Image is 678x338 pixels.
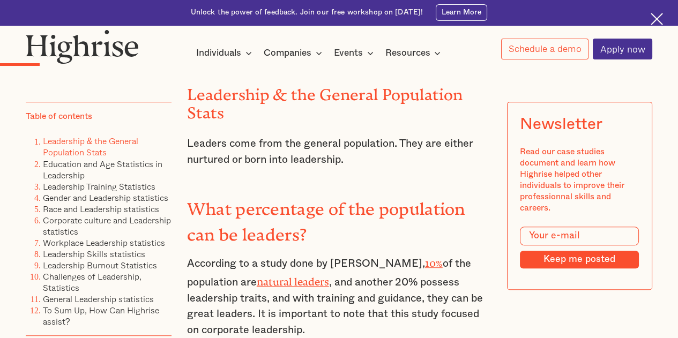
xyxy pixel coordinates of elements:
div: Companies [264,47,311,59]
a: Leadership Burnout Statistics [43,258,157,271]
div: Events [334,47,363,59]
strong: What percentage of the population can be leaders? [187,199,466,236]
a: To Sum Up, How Can Highrise assist? [43,303,159,327]
a: natural leaders [257,276,329,282]
a: General Leadership statistics [43,292,154,305]
div: Read our case studies document and learn how Highrise helped other individuals to improve their p... [520,146,639,213]
input: Your e-mail [520,226,639,245]
h2: Leadership & the General Population Stats [187,82,491,118]
img: Cross icon [651,13,663,25]
div: Unlock the power of feedback. Join our free workshop on [DATE]! [191,7,423,18]
a: 10% [425,257,443,264]
img: Highrise logo [26,29,139,64]
a: Race and Leadership statistics [43,202,159,215]
div: Companies [264,47,325,59]
p: Leaders come from the general population. They are either nurtured or born into leadership. [187,136,491,168]
div: Resources [385,47,430,59]
form: Modal Form [520,226,639,268]
a: Leadership Skills statistics [43,247,145,260]
a: Corporate culture and Leadership statistics [43,213,171,237]
div: Resources [385,47,444,59]
a: Leadership Training Statistics [43,179,155,192]
a: Schedule a demo [501,39,588,59]
input: Keep me posted [520,250,639,268]
div: Individuals [196,47,241,59]
a: Education and Age Statistics in Leadership [43,157,162,181]
a: Learn More [436,4,488,21]
div: Events [334,47,377,59]
a: Challenges of Leadership, Statistics [43,269,141,294]
p: According to a study done by [PERSON_NAME], of the population are , and another 20% possess leade... [187,253,491,338]
a: Gender and Leadership statistics [43,191,168,204]
a: Workplace Leadership statistics [43,236,165,249]
div: Individuals [196,47,255,59]
div: Newsletter [520,115,602,133]
a: Apply now [593,39,652,59]
div: Table of contents [26,110,92,122]
a: Leadership & the General Population Stats [43,134,139,159]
